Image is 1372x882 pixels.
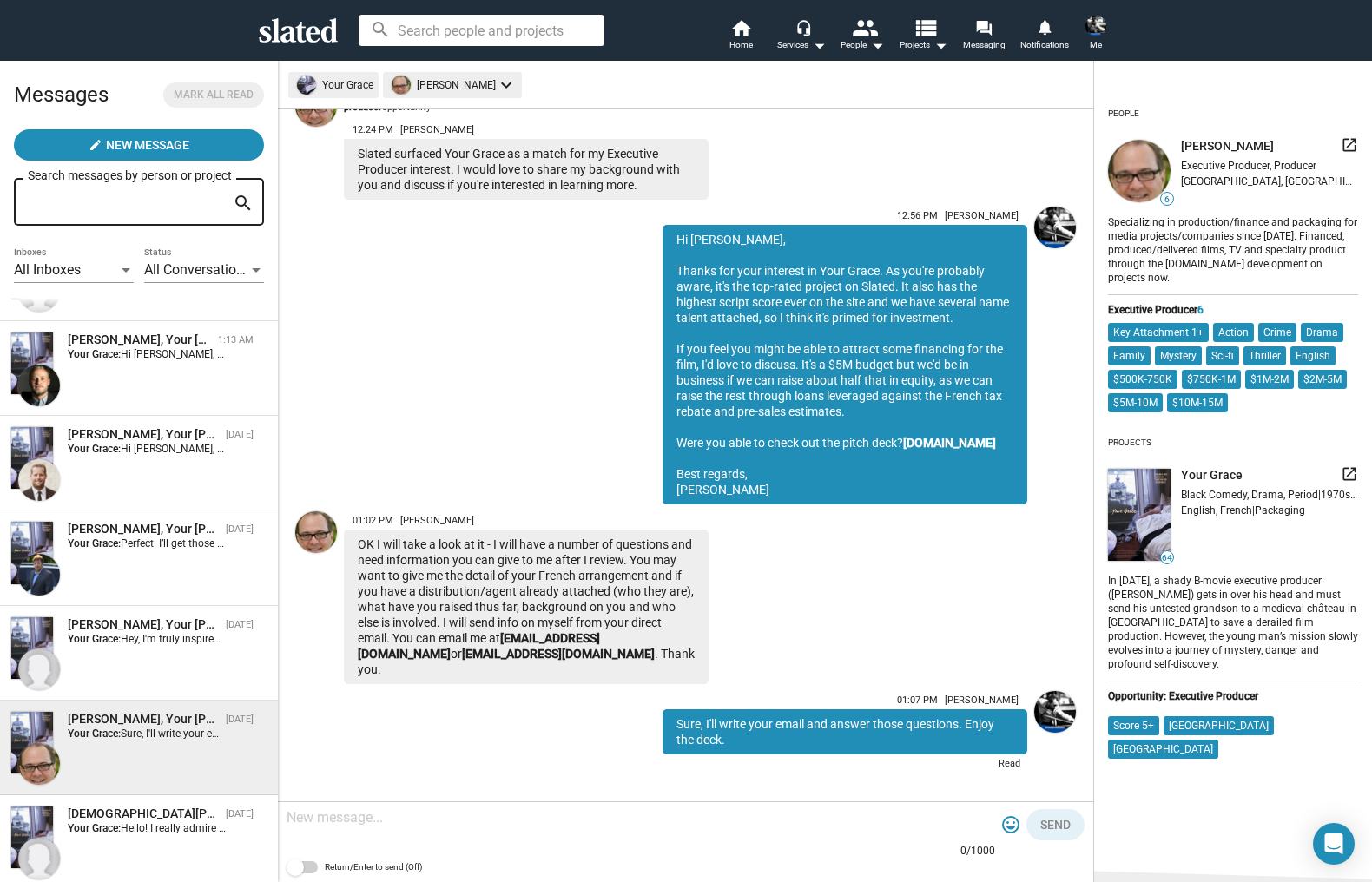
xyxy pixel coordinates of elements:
div: Kate Winter, Your Grace [68,616,219,633]
time: [DATE] [226,523,254,535]
img: undefined [1108,469,1171,562]
span: 64 [1161,553,1173,563]
div: Services [777,35,826,56]
button: Send [1026,809,1085,840]
mat-icon: tag_faces [1000,814,1021,835]
img: Your Grace [11,712,53,773]
span: [PERSON_NAME] [400,515,474,526]
mat-icon: launch [1341,136,1358,154]
a: [DOMAIN_NAME] [903,436,996,450]
span: 12:24 PM [353,124,393,135]
button: Projects [893,17,953,56]
div: John Foster, Your Grace [68,711,219,727]
button: Sean SkeltonMe [1075,12,1117,57]
img: Ken mandeville [18,554,60,596]
span: Notifications [1020,35,1069,56]
div: [GEOGRAPHIC_DATA], [GEOGRAPHIC_DATA], [GEOGRAPHIC_DATA] [1181,175,1358,188]
strong: Your Grace: [68,727,121,740]
span: Mark all read [174,86,254,104]
mat-chip: $2M-5M [1298,370,1347,389]
mat-icon: forum [975,19,992,36]
span: | [1252,504,1255,517]
mat-chip: Drama [1301,323,1343,342]
span: Your Grace [1181,467,1243,484]
strong: Your Grace: [68,537,121,550]
mat-icon: home [730,17,751,38]
span: 01:07 PM [897,694,938,706]
img: Muhammad Albany [18,838,60,879]
span: Black Comedy, Drama, Period [1181,489,1318,501]
span: Packaging [1255,504,1305,517]
mat-chip: $750K-1M [1182,370,1241,389]
mat-icon: keyboard_arrow_down [496,75,517,95]
img: Your Grace [11,332,53,394]
div: Robert Ogden Barnum, Your Grace [68,426,219,443]
input: Search people and projects [359,15,604,46]
mat-chip: Action [1213,323,1254,342]
time: [DATE] [226,714,254,725]
span: Home [729,35,753,56]
mat-chip: Key Attachment 1+ [1108,323,1209,342]
a: Sean Skelton [1031,688,1079,780]
strong: Your Grace: [68,348,121,360]
img: Your Grace [11,522,53,583]
span: English, French [1181,504,1252,517]
mat-chip: English [1290,346,1336,365]
strong: Your Grace: [68,443,121,455]
time: [DATE] [226,808,254,819]
mat-chip: Family [1108,346,1151,365]
div: Andrew Ferguson, Your Grace [68,332,211,348]
img: Sean Skelton [1034,207,1076,248]
span: Sure, I'll write your email and answer those questions. Enjoy the deck. [121,727,443,740]
mat-chip: $1M-2M [1245,370,1294,389]
span: [PERSON_NAME] [400,124,474,135]
mat-chip: $10M-15M [1167,393,1228,412]
mat-chip: Mystery [1155,346,1202,365]
div: People [1108,102,1139,126]
mat-icon: headset_mic [795,19,811,35]
time: 1:13 AM [218,334,254,346]
mat-icon: arrow_drop_down [808,35,829,56]
span: 01:02 PM [353,515,393,526]
span: 6 [1161,194,1173,205]
span: | [1318,489,1321,501]
mat-chip: Crime [1258,323,1296,342]
div: Sure, I'll write your email and answer those questions. Enjoy the deck. [663,709,1027,754]
span: Messaging [963,35,1006,56]
img: John Foster [295,511,337,553]
mat-icon: launch [1341,465,1358,483]
img: undefined [392,76,411,95]
div: Specializing in production/finance and packaging for media projects/companies since [DATE]. Finan... [1108,213,1358,286]
mat-chip: Score 5+ [1108,716,1159,735]
span: [PERSON_NAME] [945,694,1019,706]
span: New Message [106,129,189,161]
img: John Foster [18,743,60,785]
mat-chip: [GEOGRAPHIC_DATA] [1164,716,1274,735]
strong: Your Grace: [68,633,121,645]
mat-icon: view_list [913,15,938,40]
a: [EMAIL_ADDRESS][DOMAIN_NAME] [358,631,600,661]
strong: Your Grace: [68,822,121,834]
mat-chip: $5M-10M [1108,393,1163,412]
time: [DATE] [226,429,254,440]
mat-chip: $500K-750K [1108,370,1177,389]
span: Hi [PERSON_NAME], Just following up. I sent you the script about 6 weeks back. Any chance to read... [121,348,721,360]
a: John Foster [292,82,340,203]
a: John Foster [292,508,340,688]
button: Mark all read [163,82,264,108]
mat-icon: notifications [1036,18,1052,35]
span: [PERSON_NAME] [1181,138,1274,155]
img: Andrew Ferguson [18,365,60,406]
div: Executive Producer [1108,304,1358,316]
span: Perfect. I’ll get those to you this evening. Thanks, [PERSON_NAME] [121,537,429,550]
span: Send [1040,809,1071,840]
mat-chip: [PERSON_NAME] [383,72,522,98]
img: Robert Ogden Barnum [18,459,60,501]
a: Messaging [953,17,1014,56]
img: undefined [1108,140,1171,202]
div: Read [663,754,1027,776]
img: Sean Skelton [1085,16,1106,36]
span: [PERSON_NAME] [945,210,1019,221]
span: Return/Enter to send (Off) [325,857,422,878]
div: People [841,35,884,56]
